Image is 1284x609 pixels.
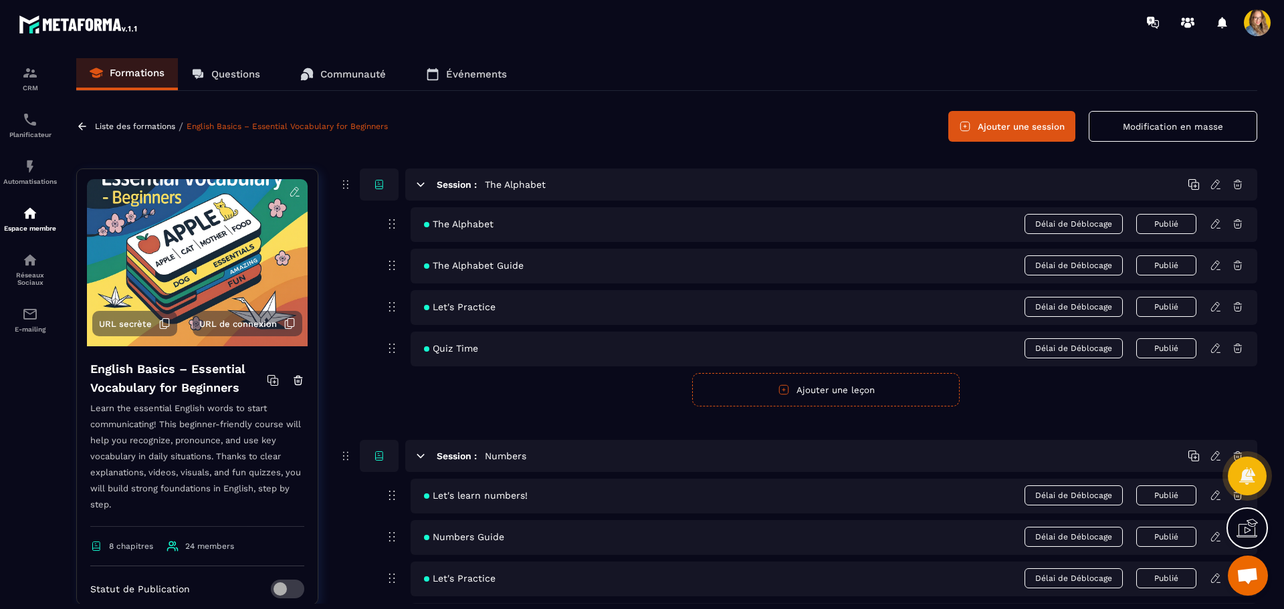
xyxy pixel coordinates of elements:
p: Questions [211,68,260,80]
p: Planificateur [3,131,57,138]
span: / [179,120,183,133]
a: emailemailE-mailing [3,296,57,343]
span: Numbers Guide [424,531,504,542]
span: Délai de Déblocage [1025,338,1123,358]
span: Délai de Déblocage [1025,297,1123,317]
img: social-network [22,252,38,268]
p: Événements [446,68,507,80]
span: The Alphabet Guide [424,260,524,271]
button: Ajouter une session [948,111,1075,142]
span: Let's Practice [424,573,496,584]
p: Espace membre [3,225,57,232]
a: Événements [413,58,520,90]
h6: Session : [437,179,477,190]
span: Délai de Déblocage [1025,255,1123,275]
span: Délai de Déblocage [1025,568,1123,588]
a: Questions [178,58,274,90]
button: URL de connexion [193,311,302,336]
div: Ouvrir le chat [1228,556,1268,596]
img: automations [22,158,38,174]
a: automationsautomationsEspace membre [3,195,57,242]
img: logo [19,12,139,36]
span: Délai de Déblocage [1025,214,1123,234]
h5: The Alphabet [485,178,546,191]
a: automationsautomationsAutomatisations [3,148,57,195]
span: Let's Practice [424,301,496,312]
span: 24 members [185,541,234,551]
button: Publié [1136,338,1196,358]
button: Publié [1136,214,1196,234]
p: Learn the essential English words to start communicating! This beginner-friendly course will help... [90,400,304,527]
a: Formations [76,58,178,90]
img: automations [22,205,38,221]
img: background [87,179,308,346]
span: 8 chapitres [109,541,153,551]
span: Quiz Time [424,343,478,354]
span: Let's learn numbers! [424,490,528,501]
button: Publié [1136,255,1196,275]
a: Communauté [287,58,399,90]
span: Délai de Déblocage [1025,485,1123,505]
p: Réseaux Sociaux [3,271,57,286]
span: Délai de Déblocage [1025,527,1123,547]
img: formation [22,65,38,81]
img: email [22,306,38,322]
button: Ajouter une leçon [692,373,960,406]
button: Publié [1136,297,1196,317]
a: schedulerschedulerPlanificateur [3,102,57,148]
span: URL de connexion [199,319,277,329]
button: Publié [1136,568,1196,588]
p: E-mailing [3,326,57,333]
h4: English Basics – Essential Vocabulary for Beginners [90,360,267,397]
img: scheduler [22,112,38,128]
a: Liste des formations [95,122,175,131]
p: Communauté [320,68,386,80]
a: formationformationCRM [3,55,57,102]
h5: Numbers [485,449,526,463]
button: Publié [1136,527,1196,547]
p: Automatisations [3,178,57,185]
a: English Basics – Essential Vocabulary for Beginners [187,122,388,131]
button: URL secrète [92,311,177,336]
a: social-networksocial-networkRéseaux Sociaux [3,242,57,296]
h6: Session : [437,451,477,461]
button: Publié [1136,485,1196,505]
span: The Alphabet [424,219,494,229]
button: Modification en masse [1089,111,1257,142]
p: CRM [3,84,57,92]
p: Statut de Publication [90,584,190,594]
p: Formations [110,67,165,79]
span: URL secrète [99,319,152,329]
